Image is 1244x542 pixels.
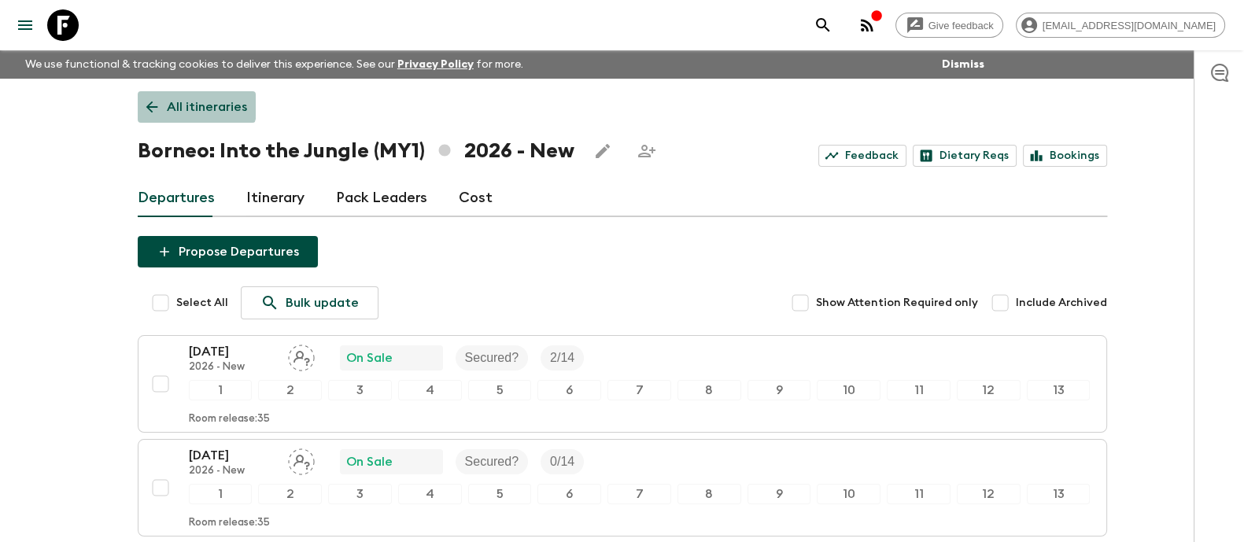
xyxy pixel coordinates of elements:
div: 12 [957,380,1021,400]
div: 9 [748,484,811,504]
span: [EMAIL_ADDRESS][DOMAIN_NAME] [1034,20,1224,31]
div: 11 [887,380,951,400]
button: [DATE]2026 - NewAssign pack leaderOn SaleSecured?Trip Fill12345678910111213Room release:35 [138,439,1107,536]
button: search adventures [807,9,839,41]
div: 3 [328,484,392,504]
div: 6 [537,380,601,400]
span: Assign pack leader [288,349,315,362]
span: Assign pack leader [288,453,315,466]
p: All itineraries [167,98,247,116]
div: Trip Fill [541,449,584,474]
a: Give feedback [895,13,1003,38]
div: 9 [748,380,811,400]
button: Propose Departures [138,236,318,267]
p: 2026 - New [189,465,275,477]
h1: Borneo: Into the Jungle (MY1) 2026 - New [138,135,574,167]
div: Secured? [456,449,529,474]
p: On Sale [346,348,393,367]
a: Bulk update [241,286,378,319]
p: 2026 - New [189,361,275,374]
p: [DATE] [189,446,275,465]
p: Room release: 35 [189,413,270,426]
span: Show Attention Required only [816,295,978,311]
div: 2 [258,380,322,400]
div: 7 [607,484,671,504]
button: Edit this itinerary [587,135,618,167]
div: 4 [398,380,462,400]
button: Dismiss [938,53,988,76]
p: 2 / 14 [550,348,574,367]
span: Select All [176,295,228,311]
p: Secured? [465,348,519,367]
div: 10 [817,484,880,504]
p: Room release: 35 [189,517,270,529]
button: [DATE]2026 - NewAssign pack leaderOn SaleSecured?Trip Fill12345678910111213Room release:35 [138,335,1107,433]
a: All itineraries [138,91,256,123]
div: [EMAIL_ADDRESS][DOMAIN_NAME] [1016,13,1225,38]
p: We use functional & tracking cookies to deliver this experience. See our for more. [19,50,530,79]
div: Secured? [456,345,529,371]
div: 5 [468,380,532,400]
a: Dietary Reqs [913,145,1017,167]
span: Include Archived [1016,295,1107,311]
div: 8 [677,380,741,400]
div: 8 [677,484,741,504]
div: 10 [817,380,880,400]
p: On Sale [346,452,393,471]
div: 7 [607,380,671,400]
a: Departures [138,179,215,217]
p: Bulk update [286,293,359,312]
div: 6 [537,484,601,504]
p: [DATE] [189,342,275,361]
div: 3 [328,380,392,400]
div: 11 [887,484,951,504]
button: menu [9,9,41,41]
div: Trip Fill [541,345,584,371]
a: Itinerary [246,179,305,217]
div: 4 [398,484,462,504]
div: 12 [957,484,1021,504]
span: Give feedback [920,20,1002,31]
div: 13 [1027,484,1091,504]
div: 5 [468,484,532,504]
a: Bookings [1023,145,1107,167]
a: Privacy Policy [397,59,474,70]
div: 1 [189,380,253,400]
div: 2 [258,484,322,504]
a: Cost [459,179,493,217]
span: Share this itinerary [631,135,663,167]
p: Secured? [465,452,519,471]
div: 13 [1027,380,1091,400]
a: Feedback [818,145,906,167]
div: 1 [189,484,253,504]
p: 0 / 14 [550,452,574,471]
a: Pack Leaders [336,179,427,217]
